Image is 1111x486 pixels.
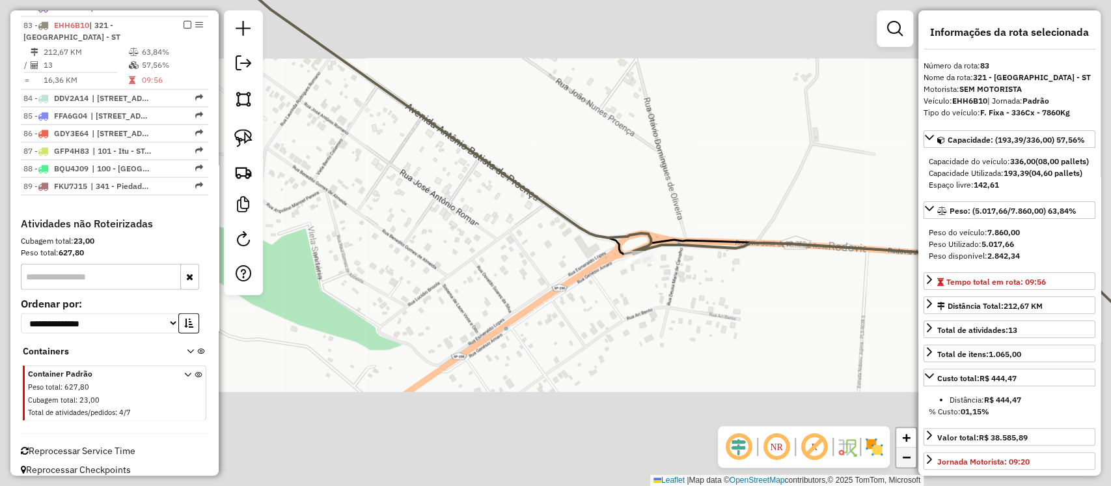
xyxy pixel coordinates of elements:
[924,272,1095,290] a: Tempo total em rota: 09:56
[54,3,87,12] span: FVD5J64
[229,158,258,186] a: Criar rota
[28,395,75,405] span: Cubagem total
[924,369,1095,386] a: Custo total:R$ 444,47
[924,222,1095,267] div: Peso: (5.017,66/7.860,00) 63,84%
[234,90,253,108] img: Selecionar atividades - polígono
[28,368,169,380] span: Container Padrão
[92,163,152,175] span: 100 - Salto - ST, 140- Centro de SALTO - ST, 141 - Centro de SALTO 2 - ST, 301 - Porto Feliz - ST
[23,128,89,138] span: 86 -
[1008,325,1017,335] strong: 13
[115,408,117,417] span: :
[79,395,100,405] span: 23,00
[836,436,857,457] img: Fluxo de ruas
[23,20,120,42] span: | 321 - [GEOGRAPHIC_DATA] - ST
[54,181,87,191] span: FKU7J15
[974,180,999,190] strong: 142,61
[31,61,38,69] i: Total de Atividades
[987,227,1020,237] strong: 7.860,00
[54,111,87,121] span: FFA6G04
[234,129,253,147] img: Selecionar atividades - laço
[23,164,89,173] span: 88 -
[59,248,84,257] strong: 627,80
[973,72,1091,82] strong: 321 - [GEOGRAPHIC_DATA] - ST
[75,395,77,405] span: :
[924,83,1095,95] div: Motorista:
[230,16,256,45] a: Nova sessão e pesquisa
[650,475,924,486] div: Map data © contributors,© 2025 TomTom, Microsoft
[984,395,1021,405] strong: R$ 444,47
[929,167,1090,179] div: Capacidade Utilizada:
[54,93,89,103] span: DDV2A14
[1036,156,1089,166] strong: (08,00 pallets)
[937,349,1021,360] div: Total de itens:
[937,300,1043,312] div: Distância Total:
[1022,96,1049,106] strong: Padrão
[989,349,1021,359] strong: 1.065,00
[28,382,61,392] span: Peso total
[929,406,1090,418] div: % Custo:
[896,448,916,467] a: Zoom out
[1004,301,1043,311] span: 212,67 KM
[234,163,253,181] img: Criar rota
[54,164,89,173] span: BQU4J09
[937,456,1030,468] div: Jornada Motorista: 09:20
[23,181,87,191] span: 89 -
[924,150,1095,196] div: Capacidade: (193,39/336,00) 57,56%
[981,239,1014,249] strong: 5.017,66
[21,445,135,457] span: Reprocessar Service Time
[929,238,1090,250] div: Peso Utilizado:
[74,236,94,246] strong: 23,00
[924,26,1095,38] h4: Informações da rota selecionada
[902,449,911,465] span: −
[23,20,120,42] span: 83 -
[882,16,908,42] a: Exibir filtros
[924,72,1095,83] div: Nome da rota:
[799,431,830,463] span: Exibir rótulo
[195,129,203,137] em: Rota exportada
[90,110,150,122] span: 210 - Vila São Pedro - ST, 340 - Piedade - ST
[1029,168,1082,178] strong: (04,60 pallets)
[184,21,191,29] em: Finalizar rota
[761,431,792,463] span: Ocultar NR
[924,345,1095,362] a: Total de itens:1.065,00
[653,476,685,485] a: Leaflet
[195,21,203,29] em: Opções
[54,20,89,30] span: EHH6B10
[195,164,203,172] em: Rota exportada
[141,74,203,87] td: 09:56
[129,76,135,84] i: Tempo total em rota
[230,192,256,221] a: Criar modelo
[937,325,1017,335] span: Total de atividades:
[23,111,87,121] span: 85 -
[92,145,152,157] span: 101 - Itu - ST, 112 - Carvalho - ST, 113 - Chacara Carolina - ST, 140- Centro de SALTO - ST
[924,452,1095,470] a: Jornada Motorista: 09:20
[950,394,1090,406] li: Distância:
[23,345,170,358] span: Containers
[195,147,203,154] em: Rota exportada
[924,60,1095,72] div: Número da rota:
[21,235,208,247] div: Cubagem total:
[23,146,89,156] span: 87 -
[129,48,139,56] i: % de utilização do peso
[937,432,1028,444] div: Valor total:
[946,277,1046,287] span: Tempo total em rota: 09:56
[929,179,1090,191] div: Espaço livre:
[21,296,208,311] label: Ordenar por:
[195,111,203,119] em: Rota exportada
[924,95,1095,107] div: Veículo:
[929,227,1020,237] span: Peso do veículo:
[23,59,30,72] td: /
[864,436,885,457] img: Exibir/Ocultar setores
[924,296,1095,314] a: Distância Total:212,67 KM
[31,48,38,56] i: Distância Total
[141,46,203,59] td: 63,84%
[54,128,89,138] span: GDY3E64
[937,373,1017,384] div: Custo total:
[54,146,89,156] span: GFP4H83
[23,93,89,103] span: 84 -
[129,61,139,69] i: % de utilização da cubagem
[987,251,1020,261] strong: 2.842,34
[924,428,1095,446] a: Valor total:R$ 38.585,89
[64,382,89,392] span: 627,80
[924,107,1095,119] div: Tipo do veículo:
